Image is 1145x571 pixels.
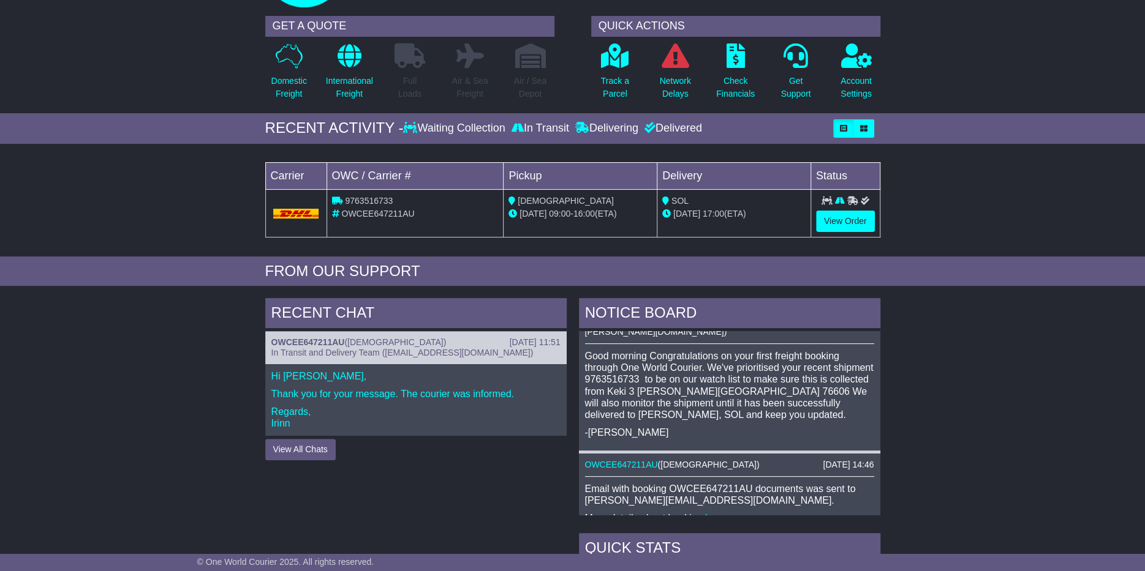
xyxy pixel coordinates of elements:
span: 9763516733 [345,196,393,206]
p: Regards, Irinn [271,406,561,429]
p: Email with booking OWCEE647211AU documents was sent to [PERSON_NAME][EMAIL_ADDRESS][DOMAIN_NAME]. [585,483,874,506]
div: RECENT ACTIVITY - [265,119,404,137]
div: RECENT CHAT [265,298,567,331]
p: Track a Parcel [601,75,629,100]
p: International Freight [326,75,373,100]
img: DHL.png [273,209,319,218]
p: Full Loads [395,75,425,100]
span: 17:00 [703,209,724,218]
span: SOL [671,196,689,206]
a: OWCEE647211AU [271,337,345,347]
div: ( ) [585,460,874,470]
span: © One World Courier 2025. All rights reserved. [197,557,374,567]
span: [DATE] [673,209,700,218]
a: Track aParcel [600,43,630,107]
a: View Order [816,211,875,232]
p: Air & Sea Freight [452,75,488,100]
span: [DATE] [520,209,546,218]
div: Delivering [572,122,641,135]
a: NetworkDelays [659,43,691,107]
a: DomesticFreight [270,43,307,107]
td: Pickup [504,162,657,189]
div: Waiting Collection [403,122,508,135]
div: FROM OUR SUPPORT [265,263,880,280]
p: Thank you for your message. The courier was informed. [271,388,561,400]
span: [DEMOGRAPHIC_DATA] [347,337,444,347]
span: OWCEE647211AU [341,209,414,218]
p: Network Delays [659,75,690,100]
span: In Transit and Delivery Team ([EMAIL_ADDRESS][DOMAIN_NAME]) [271,348,534,357]
span: 09:00 [549,209,570,218]
div: GET A QUOTE [265,16,554,37]
td: Delivery [657,162,811,189]
p: Domestic Freight [271,75,306,100]
div: ( ) [271,337,561,348]
p: Get Support [780,75,811,100]
p: Account Settings [841,75,872,100]
p: More details about booking: . [585,512,874,524]
td: OWC / Carrier # [327,162,504,189]
a: AccountSettings [840,43,872,107]
a: GetSupport [780,43,811,107]
div: Quick Stats [579,533,880,566]
div: NOTICE BOARD [579,298,880,331]
div: - (ETA) [508,207,652,220]
a: CheckFinancials [716,43,755,107]
div: [DATE] 14:46 [823,460,874,470]
p: Air / Sea Depot [514,75,547,100]
td: Status [811,162,880,189]
span: [DEMOGRAPHIC_DATA] [518,196,614,206]
p: -[PERSON_NAME] [585,427,874,438]
button: View All Chats [265,439,336,460]
div: Delivered [641,122,702,135]
div: (ETA) [662,207,806,220]
p: Hi [PERSON_NAME], [271,370,561,382]
span: 16:00 [573,209,595,218]
div: QUICK ACTIONS [591,16,880,37]
span: [DEMOGRAPHIC_DATA] [660,460,757,469]
a: InternationalFreight [325,43,374,107]
a: OWCEE647211AU [585,460,658,469]
p: Check Financials [716,75,755,100]
p: Good morning Congratulations on your first freight booking through One World Courier. We've prior... [585,350,874,420]
td: Carrier [265,162,327,189]
div: In Transit [508,122,572,135]
div: [DATE] 11:51 [509,337,560,348]
a: here [705,513,725,523]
